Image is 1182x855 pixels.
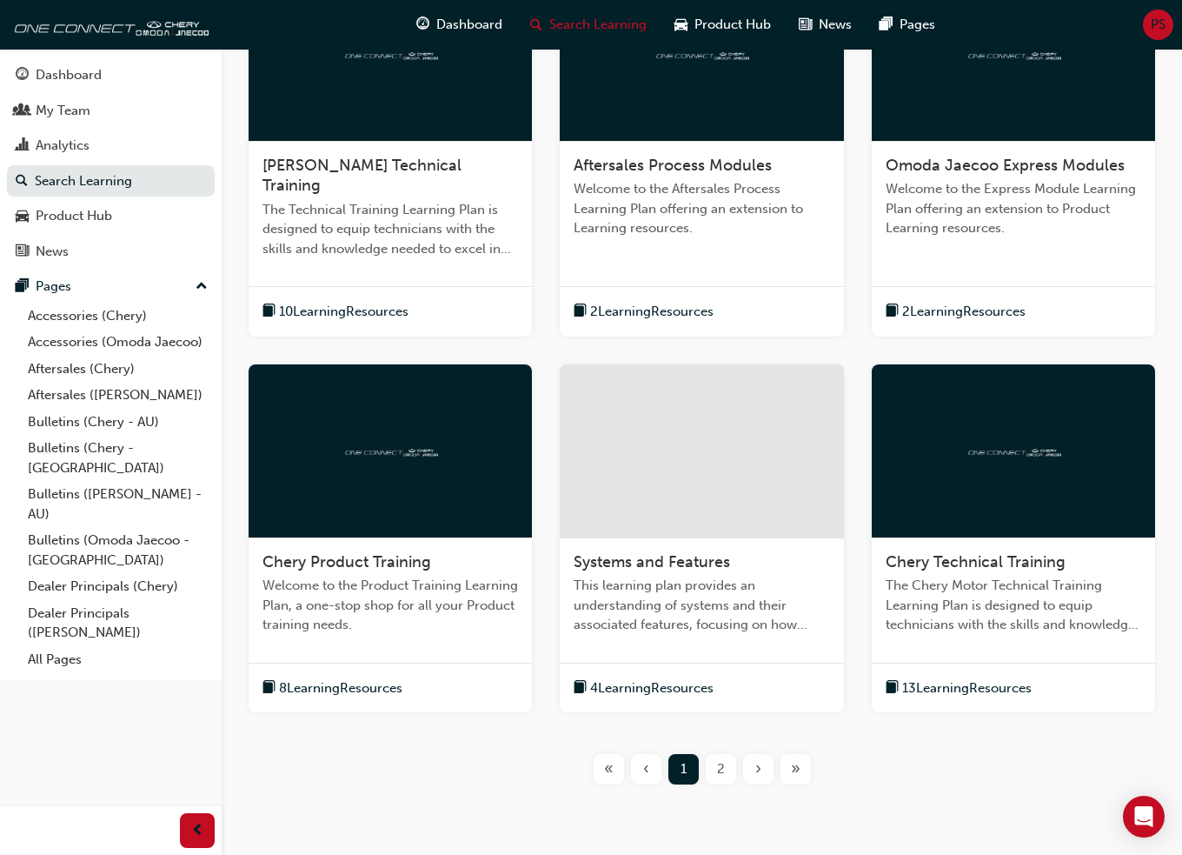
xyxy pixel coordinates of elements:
[16,104,29,119] span: people-icon
[777,754,814,785] button: Last page
[249,364,532,713] a: oneconnectChery Product TrainingWelcome to the Product Training Learning Plan, a one-stop shop fo...
[886,552,1066,571] span: Chery Technical Training
[196,276,208,298] span: up-icon
[819,15,852,35] span: News
[16,68,29,83] span: guage-icon
[574,552,730,571] span: Systems and Features
[886,156,1125,175] span: Omoda Jaecoo Express Modules
[799,14,812,36] span: news-icon
[16,209,29,224] span: car-icon
[262,301,276,323] span: book-icon
[7,200,215,232] a: Product Hub
[342,45,438,62] img: oneconnect
[643,759,649,779] span: ‹
[262,678,276,699] span: book-icon
[16,279,29,295] span: pages-icon
[574,678,714,699] button: book-icon4LearningResources
[574,156,772,175] span: Aftersales Process Modules
[1123,796,1165,838] div: Open Intercom Messenger
[590,302,714,322] span: 2 Learning Resources
[702,754,740,785] button: Page 2
[262,576,518,635] span: Welcome to the Product Training Learning Plan, a one-stop shop for all your Product training needs.
[21,329,215,356] a: Accessories (Omoda Jaecoo)
[21,573,215,600] a: Dealer Principals (Chery)
[279,302,408,322] span: 10 Learning Resources
[7,236,215,268] a: News
[7,165,215,197] a: Search Learning
[866,7,949,43] a: pages-iconPages
[574,301,714,323] button: book-icon2LearningResources
[7,56,215,271] button: DashboardMy TeamAnalyticsSearch LearningProduct HubNews
[7,59,215,91] a: Dashboard
[7,95,215,127] a: My Team
[886,301,899,323] span: book-icon
[191,820,204,842] span: prev-icon
[886,678,1032,699] button: book-icon13LearningResources
[886,301,1026,323] button: book-icon2LearningResources
[886,179,1141,238] span: Welcome to the Express Module Learning Plan offering an extension to Product Learning resources.
[416,14,429,36] span: guage-icon
[574,301,587,323] span: book-icon
[402,7,516,43] a: guage-iconDashboard
[21,600,215,646] a: Dealer Principals ([PERSON_NAME])
[902,678,1032,698] span: 13 Learning Resources
[590,754,628,785] button: First page
[262,301,408,323] button: book-icon10LearningResources
[16,244,29,260] span: news-icon
[21,303,215,330] a: Accessories (Chery)
[872,364,1155,713] a: oneconnectChery Technical TrainingThe Chery Motor Technical Training Learning Plan is designed to...
[886,576,1141,635] span: The Chery Motor Technical Training Learning Plan is designed to equip technicians with the skills...
[966,442,1061,458] img: oneconnect
[574,179,829,238] span: Welcome to the Aftersales Process Learning Plan offering an extension to Learning resources.
[7,271,215,303] button: Pages
[21,481,215,527] a: Bulletins ([PERSON_NAME] - AU)
[16,138,29,154] span: chart-icon
[279,678,402,698] span: 8 Learning Resources
[530,14,542,36] span: search-icon
[1143,10,1173,40] button: PS
[628,754,665,785] button: Previous page
[36,242,69,262] div: News
[604,759,614,779] span: «
[21,356,215,383] a: Aftersales (Chery)
[791,759,800,779] span: »
[262,156,462,196] span: [PERSON_NAME] Technical Training
[436,15,502,35] span: Dashboard
[36,101,90,121] div: My Team
[36,65,102,85] div: Dashboard
[560,364,843,713] a: Systems and FeaturesThis learning plan provides an understanding of systems and their associated ...
[262,200,518,259] span: The Technical Training Learning Plan is designed to equip technicians with the skills and knowled...
[7,130,215,162] a: Analytics
[262,552,431,571] span: Chery Product Training
[785,7,866,43] a: news-iconNews
[21,382,215,409] a: Aftersales ([PERSON_NAME])
[1151,15,1165,35] span: PS
[36,277,71,297] div: Pages
[755,759,761,779] span: ›
[681,759,687,779] span: 1
[886,678,899,699] span: book-icon
[574,576,829,635] span: This learning plan provides an understanding of systems and their associated features, focusing o...
[16,174,28,190] span: search-icon
[900,15,935,35] span: Pages
[21,527,215,573] a: Bulletins (Omoda Jaecoo - [GEOGRAPHIC_DATA])
[549,15,647,35] span: Search Learning
[717,759,725,779] span: 2
[36,136,90,156] div: Analytics
[966,45,1061,62] img: oneconnect
[9,7,209,42] img: oneconnect
[740,754,777,785] button: Next page
[694,15,771,35] span: Product Hub
[590,678,714,698] span: 4 Learning Resources
[674,14,687,36] span: car-icon
[516,7,661,43] a: search-iconSearch Learning
[21,646,215,673] a: All Pages
[574,678,587,699] span: book-icon
[21,435,215,481] a: Bulletins (Chery - [GEOGRAPHIC_DATA])
[654,45,749,62] img: oneconnect
[21,409,215,436] a: Bulletins (Chery - AU)
[902,302,1026,322] span: 2 Learning Resources
[342,442,438,458] img: oneconnect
